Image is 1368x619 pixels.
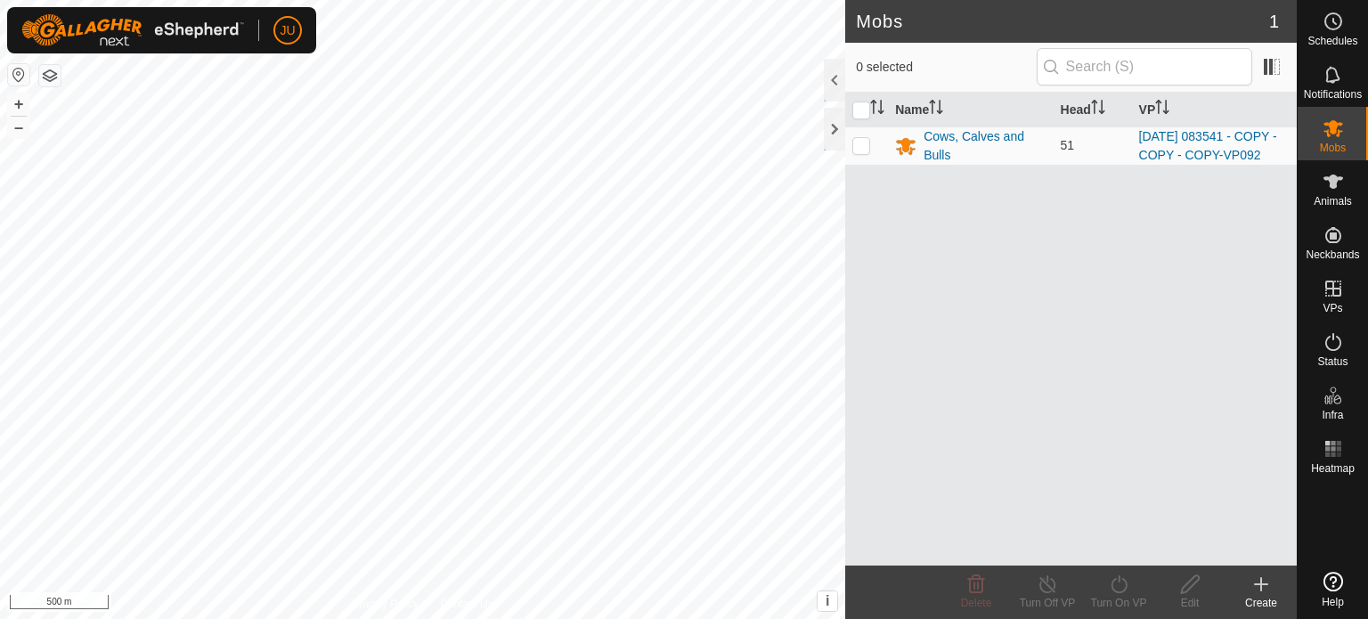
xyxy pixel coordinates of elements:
input: Search (S) [1037,48,1252,86]
span: 1 [1269,8,1279,35]
span: Schedules [1307,36,1357,46]
span: Animals [1314,196,1352,207]
div: Create [1225,595,1297,611]
a: Contact Us [440,596,493,612]
span: Help [1322,597,1344,607]
div: Cows, Calves and Bulls [924,127,1046,165]
button: + [8,94,29,115]
span: Status [1317,356,1348,367]
a: [DATE] 083541 - COPY - COPY - COPY-VP092 [1139,129,1277,162]
a: Privacy Policy [353,596,419,612]
span: JU [280,21,295,40]
span: Delete [961,597,992,609]
span: Neckbands [1306,249,1359,260]
th: VP [1132,93,1297,127]
p-sorticon: Activate to sort [1155,102,1169,117]
button: i [818,591,837,611]
p-sorticon: Activate to sort [1091,102,1105,117]
p-sorticon: Activate to sort [929,102,943,117]
img: Gallagher Logo [21,14,244,46]
div: Edit [1154,595,1225,611]
span: Mobs [1320,143,1346,153]
span: 0 selected [856,58,1036,77]
a: Help [1298,565,1368,615]
div: Turn On VP [1083,595,1154,611]
th: Head [1054,93,1132,127]
span: Notifications [1304,89,1362,100]
span: Infra [1322,410,1343,420]
p-sorticon: Activate to sort [870,102,884,117]
span: 51 [1061,138,1075,152]
h2: Mobs [856,11,1269,32]
button: – [8,117,29,138]
span: Heatmap [1311,463,1355,474]
span: i [826,593,829,608]
th: Name [888,93,1053,127]
span: VPs [1323,303,1342,314]
button: Map Layers [39,65,61,86]
button: Reset Map [8,64,29,86]
div: Turn Off VP [1012,595,1083,611]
